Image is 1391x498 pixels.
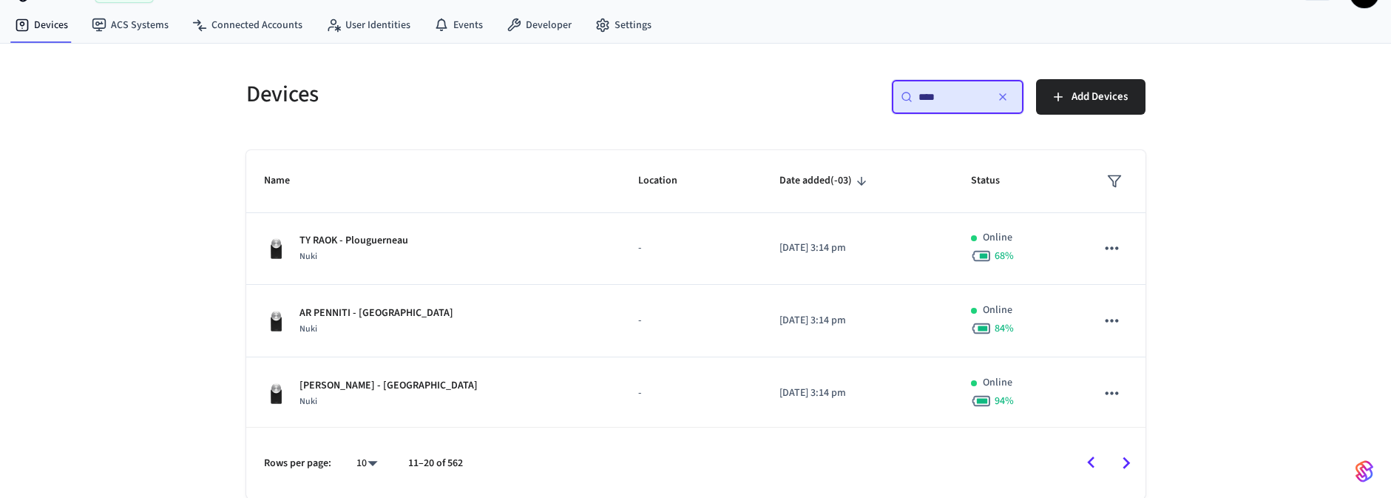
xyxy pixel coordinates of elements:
p: TY RAOK - Plouguerneau [299,233,408,249]
p: - [638,386,744,401]
p: [DATE] 3:14 pm [779,240,935,256]
a: Developer [495,12,583,38]
button: Go to previous page [1074,445,1109,480]
span: Nuki [299,323,317,335]
img: SeamLogoGradient.69752ec5.svg [1356,460,1373,483]
a: Connected Accounts [180,12,314,38]
a: Devices [3,12,80,38]
span: Name [264,169,309,192]
span: 68 % [995,249,1014,263]
p: AR PENNITI - [GEOGRAPHIC_DATA] [299,306,453,321]
img: Nuki Smart Lock 3.0 Pro Black, Front [264,237,288,260]
img: Nuki Smart Lock 3.0 Pro Black, Front [264,382,288,406]
p: Online [983,303,1012,318]
p: - [638,313,744,329]
span: Nuki [299,395,317,408]
h5: Devices [246,79,687,110]
button: Add Devices [1036,79,1145,115]
span: Status [971,169,1019,192]
span: 94 % [995,394,1014,408]
p: [PERSON_NAME] - [GEOGRAPHIC_DATA] [299,378,478,394]
a: ACS Systems [80,12,180,38]
p: Online [983,230,1012,246]
span: 84 % [995,321,1014,336]
p: 11–20 of 562 [408,456,463,471]
span: Date added(-03) [779,169,871,192]
p: [DATE] 3:14 pm [779,313,935,329]
p: - [638,240,744,256]
span: Location [638,169,697,192]
a: Settings [583,12,663,38]
p: Rows per page: [264,456,331,471]
p: Online [983,375,1012,391]
a: User Identities [314,12,422,38]
div: 10 [349,453,385,474]
span: Add Devices [1072,87,1128,107]
span: Nuki [299,250,317,263]
a: Events [422,12,495,38]
img: Nuki Smart Lock 3.0 Pro Black, Front [264,309,288,333]
button: Go to next page [1109,445,1143,480]
p: [DATE] 3:14 pm [779,386,935,401]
